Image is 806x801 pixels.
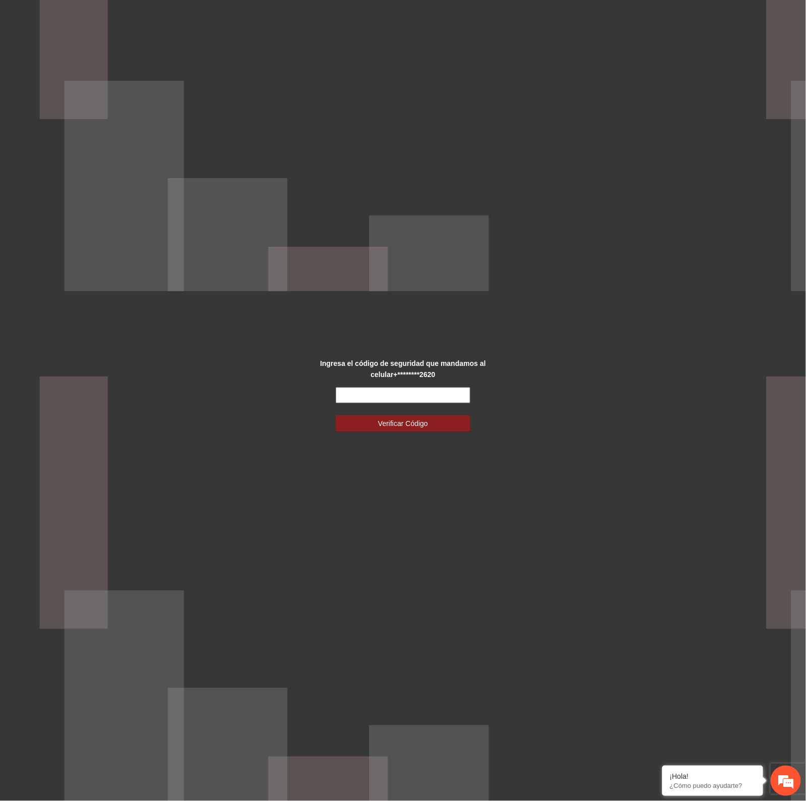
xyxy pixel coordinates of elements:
[52,51,170,65] div: Chatee con nosotros ahora
[670,782,756,789] p: ¿Cómo puedo ayudarte?
[670,772,756,780] div: ¡Hola!
[320,359,486,379] strong: Ingresa el código de seguridad que mandamos al celular +********2620
[5,276,192,311] textarea: Escriba su mensaje y pulse “Intro”
[59,135,139,237] span: Estamos en línea.
[378,418,428,429] span: Verificar Código
[166,5,190,29] div: Minimizar ventana de chat en vivo
[336,415,470,432] button: Verificar Código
